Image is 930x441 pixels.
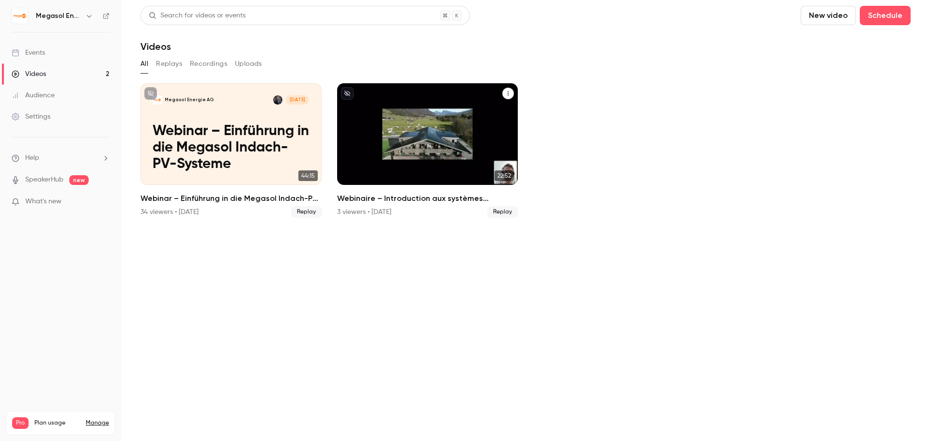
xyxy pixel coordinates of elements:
button: Schedule [860,6,911,25]
div: Videos [12,69,46,79]
span: Pro [12,417,29,429]
img: Megasol Energie AG [12,8,28,24]
div: 34 viewers • [DATE] [140,207,199,217]
div: 3 viewers • [DATE] [337,207,391,217]
span: Replay [291,206,322,218]
span: 44:15 [298,170,318,181]
span: [DATE] [286,95,309,105]
button: All [140,56,148,72]
span: Plan usage [34,419,80,427]
ul: Videos [140,83,911,218]
div: Events [12,48,45,58]
button: Replays [156,56,182,72]
section: Videos [140,6,911,435]
span: new [69,175,89,185]
h2: Webinaire – Introduction aux systèmes photovoltaïques intégrés en toiture Megasol [337,193,518,204]
button: unpublished [341,87,354,100]
p: Webinar – Einführung in die Megasol Indach-PV-Systeme [153,123,309,173]
a: SpeakerHub [25,175,63,185]
button: Uploads [235,56,262,72]
img: Webinar – Einführung in die Megasol Indach-PV-Systeme [153,95,162,105]
h1: Videos [140,41,171,52]
span: 22:52 [495,170,514,181]
div: Audience [12,91,55,100]
div: Settings [12,112,50,122]
h2: Webinar – Einführung in die Megasol Indach-PV-Systeme [140,193,322,204]
li: Webinar – Einführung in die Megasol Indach-PV-Systeme [140,83,322,218]
p: Megasol Energie AG [165,97,214,103]
a: 22:52Webinaire – Introduction aux systèmes photovoltaïques intégrés en toiture Megasol3 viewers •... [337,83,518,218]
button: Recordings [190,56,227,72]
li: Webinaire – Introduction aux systèmes photovoltaïques intégrés en toiture Megasol [337,83,518,218]
li: help-dropdown-opener [12,153,109,163]
img: Dardan Arifaj [273,95,282,105]
span: Replay [487,206,518,218]
button: unpublished [144,87,157,100]
span: Help [25,153,39,163]
a: Webinar – Einführung in die Megasol Indach-PV-SystemeMegasol Energie AGDardan Arifaj[DATE]Webinar... [140,83,322,218]
button: New video [801,6,856,25]
div: Search for videos or events [149,11,246,21]
h6: Megasol Energie AG [36,11,81,21]
span: What's new [25,197,62,207]
a: Manage [86,419,109,427]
